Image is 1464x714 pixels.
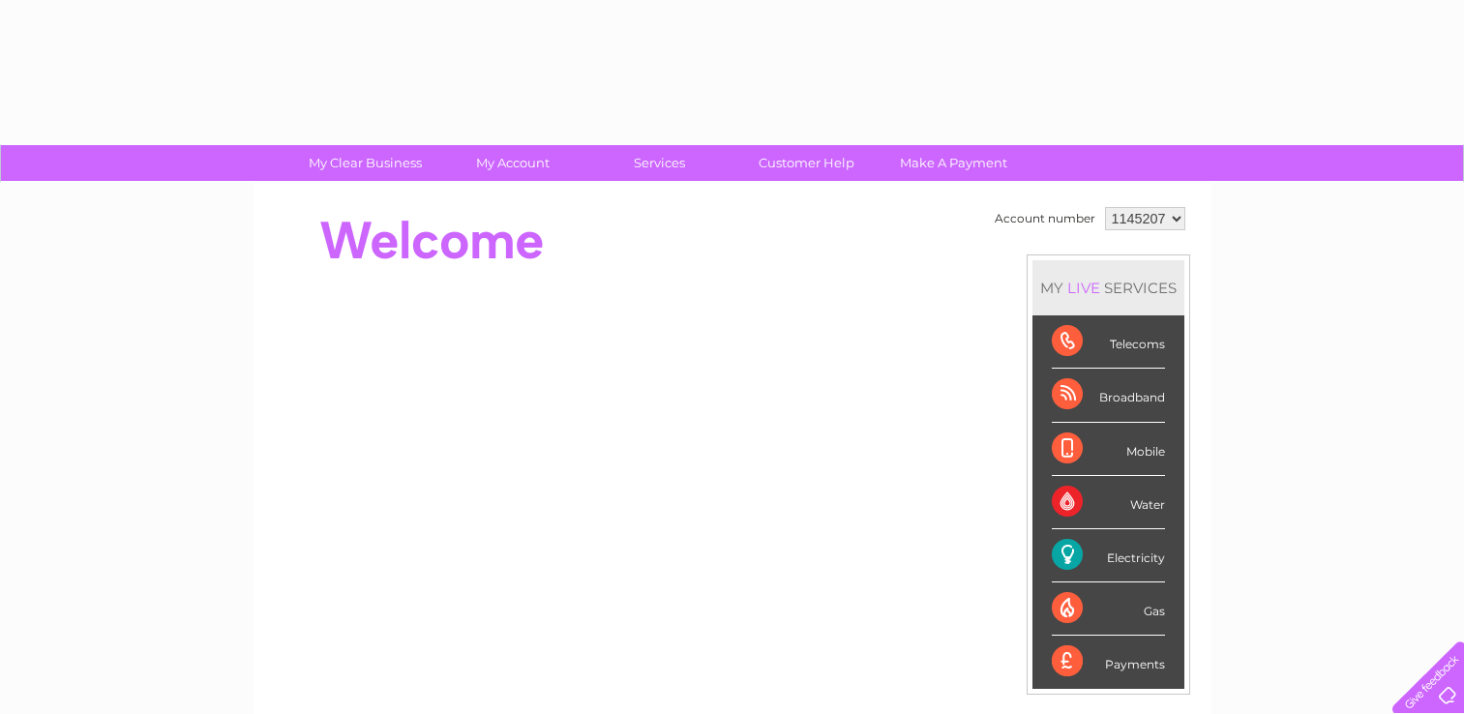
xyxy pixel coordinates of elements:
[580,145,739,181] a: Services
[1052,476,1165,529] div: Water
[1032,260,1184,315] div: MY SERVICES
[1063,279,1104,297] div: LIVE
[1052,636,1165,688] div: Payments
[727,145,886,181] a: Customer Help
[1052,315,1165,369] div: Telecoms
[874,145,1033,181] a: Make A Payment
[285,145,445,181] a: My Clear Business
[433,145,592,181] a: My Account
[1052,529,1165,582] div: Electricity
[990,202,1100,235] td: Account number
[1052,423,1165,476] div: Mobile
[1052,582,1165,636] div: Gas
[1052,369,1165,422] div: Broadband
